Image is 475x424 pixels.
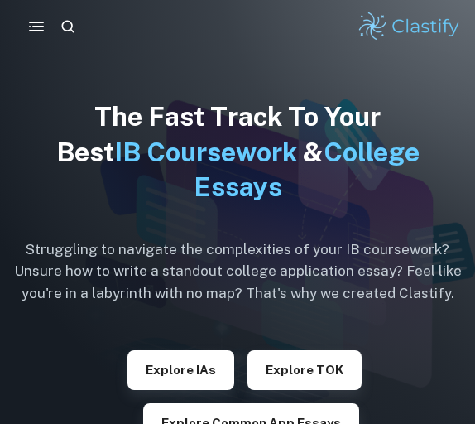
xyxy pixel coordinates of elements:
h6: Struggling to navigate the complexities of your IB coursework? Unsure how to write a standout col... [13,238,462,304]
span: IB Coursework [114,137,297,167]
button: Explore IAs [127,350,234,390]
a: Explore TOK [247,361,362,377]
a: Explore IAs [127,361,234,377]
button: Explore TOK [247,350,362,390]
h1: The Fast Track To Your Best & [13,99,462,205]
img: Clastify logo [357,10,462,43]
